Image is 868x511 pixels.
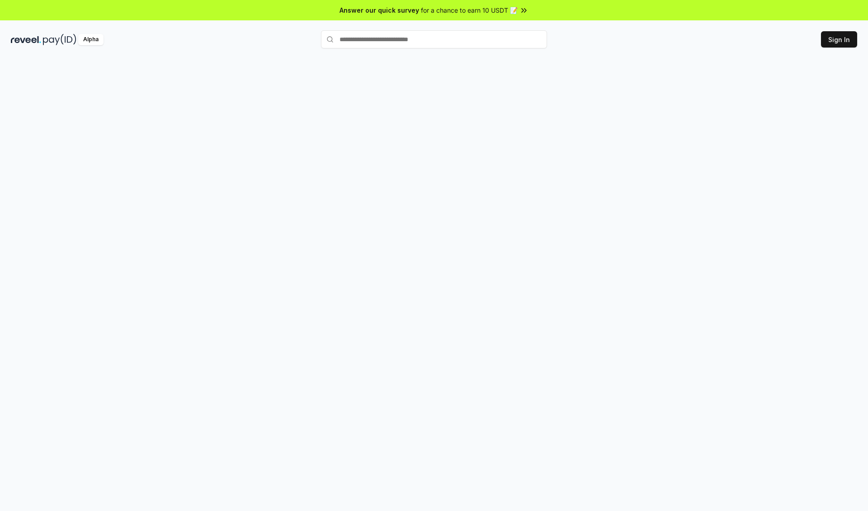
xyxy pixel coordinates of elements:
img: reveel_dark [11,34,41,45]
button: Sign In [821,31,857,48]
span: for a chance to earn 10 USDT 📝 [421,5,518,15]
img: pay_id [43,34,76,45]
div: Alpha [78,34,104,45]
span: Answer our quick survey [340,5,419,15]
